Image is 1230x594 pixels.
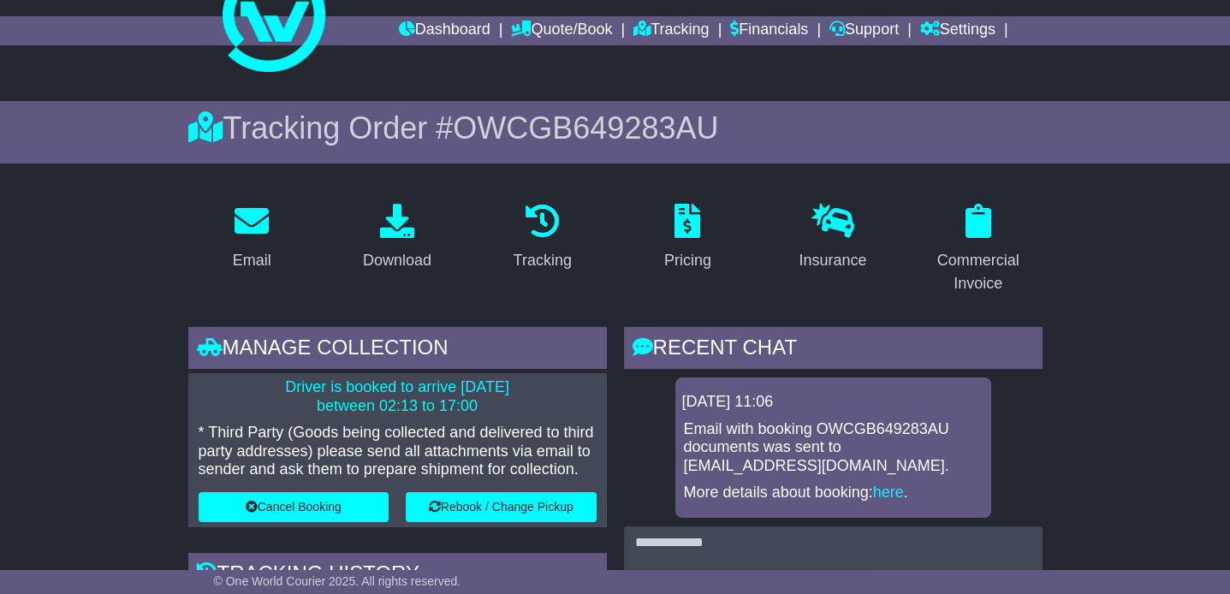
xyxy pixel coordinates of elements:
a: Support [829,16,899,45]
a: Download [352,198,443,278]
div: Email [233,249,271,272]
div: Tracking Order # [188,110,1043,146]
a: Tracking [502,198,583,278]
a: Email [222,198,282,278]
div: [DATE] 11:06 [682,393,984,412]
div: RECENT CHAT [624,327,1043,373]
div: Tracking [514,249,572,272]
p: More details about booking: . [684,484,983,502]
a: Commercial Invoice [914,198,1043,301]
div: Commercial Invoice [925,249,1031,295]
span: © One World Courier 2025. All rights reserved. [214,574,461,588]
a: Pricing [653,198,722,278]
a: Dashboard [399,16,490,45]
a: Settings [920,16,995,45]
button: Rebook / Change Pickup [406,492,597,522]
a: Insurance [787,198,877,278]
div: Pricing [664,249,711,272]
a: Quote/Book [511,16,612,45]
a: here [873,484,904,501]
p: Driver is booked to arrive [DATE] between 02:13 to 17:00 [199,378,597,415]
p: Email with booking OWCGB649283AU documents was sent to [EMAIL_ADDRESS][DOMAIN_NAME]. [684,420,983,476]
a: Financials [730,16,808,45]
div: Insurance [799,249,866,272]
button: Cancel Booking [199,492,389,522]
div: Download [363,249,431,272]
div: Manage collection [188,327,607,373]
span: OWCGB649283AU [453,110,718,146]
a: Tracking [633,16,709,45]
p: * Third Party (Goods being collected and delivered to third party addresses) please send all atta... [199,424,597,479]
